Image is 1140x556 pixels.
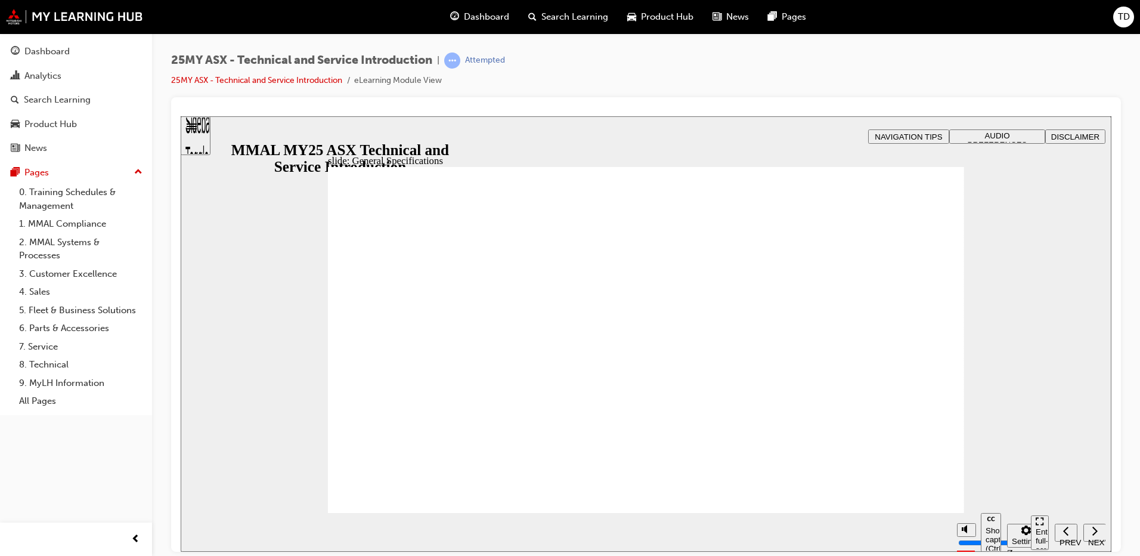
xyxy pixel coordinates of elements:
[769,13,865,27] button: AUDIO PREFERENCES
[11,143,20,154] span: news-icon
[11,119,20,130] span: car-icon
[874,407,897,425] button: Previous (Ctrl+Alt+Comma)
[519,5,618,29] a: search-iconSearch Learning
[787,15,847,33] span: AUDIO PREFERENCES
[24,45,70,58] div: Dashboard
[5,113,147,135] a: Product Hub
[5,41,147,63] a: Dashboard
[641,10,693,24] span: Product Hub
[14,183,147,215] a: 0. Training Schedules & Management
[1113,7,1134,27] button: TD
[850,397,925,435] nav: slide navigation
[805,410,816,437] div: Show captions (Ctrl+Alt+C)
[627,10,636,24] span: car-icon
[24,166,49,180] div: Pages
[24,141,47,155] div: News
[14,215,147,233] a: 1. MMAL Compliance
[768,10,777,24] span: pages-icon
[726,10,749,24] span: News
[826,407,865,431] button: Settings
[5,65,147,87] a: Analytics
[5,137,147,159] a: News
[826,431,850,467] label: Zoom to fit
[11,71,20,82] span: chart-icon
[171,75,342,85] a: 25MY ASX - Technical and Service Introduction
[541,10,608,24] span: Search Learning
[6,9,143,24] img: mmal
[24,118,77,131] div: Product Hub
[441,5,519,29] a: guage-iconDashboard
[5,162,147,184] button: Pages
[24,93,91,107] div: Search Learning
[14,392,147,410] a: All Pages
[14,338,147,356] a: 7. Service
[703,5,758,29] a: news-iconNews
[758,5,816,29] a: pages-iconPages
[14,319,147,338] a: 6. Parts & Accessories
[1118,10,1130,24] span: TD
[14,233,147,265] a: 2. MMAL Systems & Processes
[687,13,769,27] button: NAVIGATION TIPS
[5,38,147,162] button: DashboardAnalyticsSearch LearningProduct HubNews
[776,407,795,421] button: Mute (Ctrl+Alt+M)
[879,422,892,431] div: PREV
[907,422,921,431] div: NEXT
[777,422,854,431] input: volume
[465,55,505,66] div: Attempted
[444,52,460,69] span: learningRecordVerb_ATTEMPT-icon
[11,95,19,106] span: search-icon
[871,16,919,25] span: DISCLAIMER
[782,10,806,24] span: Pages
[618,5,703,29] a: car-iconProduct Hub
[450,10,459,24] span: guage-icon
[134,165,142,180] span: up-icon
[694,16,761,25] span: NAVIGATION TIPS
[14,301,147,320] a: 5. Fleet & Business Solutions
[14,265,147,283] a: 3. Customer Excellence
[437,54,439,67] span: |
[5,89,147,111] a: Search Learning
[171,54,432,67] span: 25MY ASX - Technical and Service Introduction
[770,397,844,435] div: misc controls
[865,13,925,27] button: DISCLAIMER
[14,374,147,393] a: 9. MyLH Information
[903,407,925,425] button: Next (Ctrl+Alt+Period)
[131,532,140,547] span: prev-icon
[800,397,820,435] button: Show captions (Ctrl+Alt+C)
[11,168,20,178] span: pages-icon
[24,69,61,83] div: Analytics
[14,356,147,374] a: 8. Technical
[354,74,442,88] li: eLearning Module View
[528,10,537,24] span: search-icon
[11,47,20,57] span: guage-icon
[850,399,868,434] button: Enter full-screen (Ctrl+Alt+F)
[14,283,147,301] a: 4. Sales
[855,411,863,447] div: Enter full-screen (Ctrl+Alt+F)
[464,10,509,24] span: Dashboard
[831,421,860,430] div: Settings
[712,10,721,24] span: news-icon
